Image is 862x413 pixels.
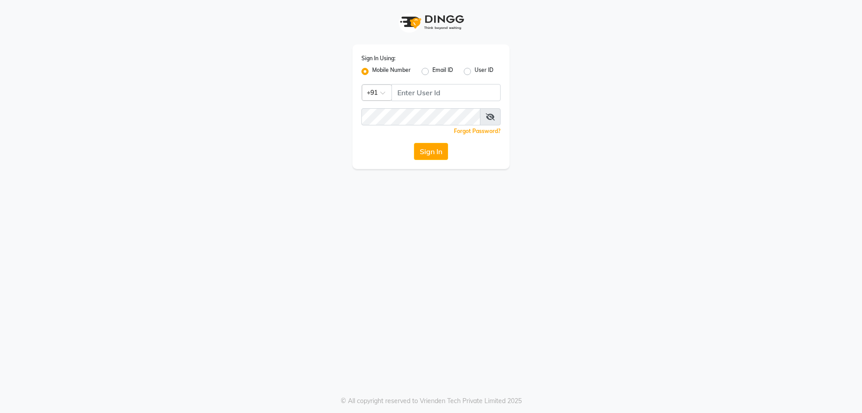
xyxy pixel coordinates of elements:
label: Sign In Using: [361,54,396,62]
label: Mobile Number [372,66,411,77]
input: Username [391,84,501,101]
label: Email ID [432,66,453,77]
img: logo1.svg [395,9,467,36]
input: Username [361,108,480,125]
a: Forgot Password? [454,128,501,134]
label: User ID [475,66,493,77]
button: Sign In [414,143,448,160]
